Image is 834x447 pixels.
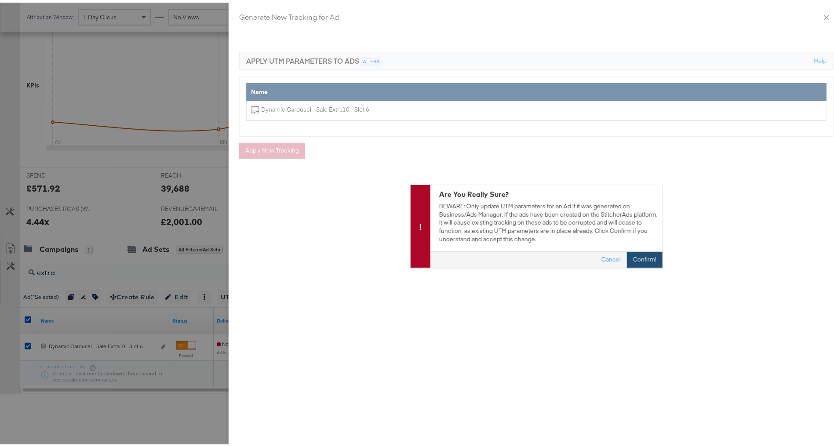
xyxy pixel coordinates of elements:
[823,11,830,18] span: close
[439,200,658,240] p: BEWARE: Only update UTM parameters for an Ad if it was generated on Business/Ads Manager. If the ...
[627,249,663,265] button: Confirm!
[595,249,627,265] button: Cancel
[439,187,658,197] div: Are You Really Sure?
